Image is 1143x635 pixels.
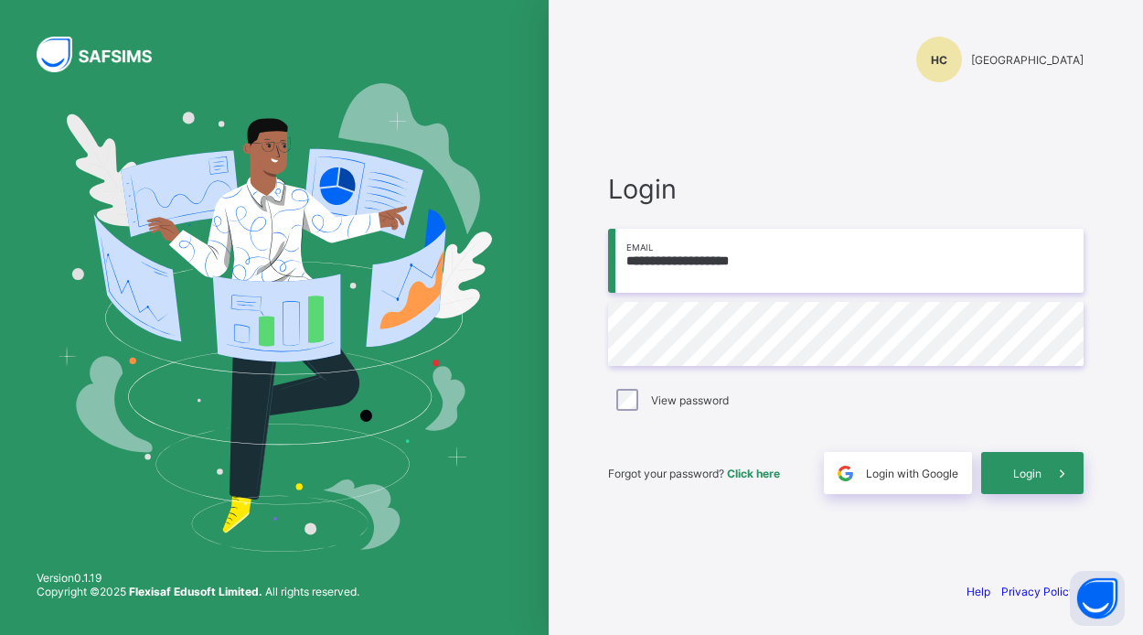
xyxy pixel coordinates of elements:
strong: Flexisaf Edusoft Limited. [129,585,262,598]
span: Copyright © 2025 All rights reserved. [37,585,359,598]
a: Help [967,585,990,598]
span: Forgot your password? [608,467,780,480]
span: Version 0.1.19 [37,571,359,585]
span: Login [608,173,1084,205]
img: SAFSIMS Logo [37,37,174,72]
img: Hero Image [57,83,492,552]
a: Click here [727,467,780,480]
img: google.396cfc9801f0270233282035f929180a.svg [835,463,856,484]
span: [GEOGRAPHIC_DATA] [971,53,1084,67]
a: Privacy Policy [1001,585,1075,598]
label: View password [651,393,729,407]
span: Login [1013,467,1042,480]
span: Login with Google [866,467,958,480]
span: HC [931,53,947,67]
button: Open asap [1070,571,1125,626]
